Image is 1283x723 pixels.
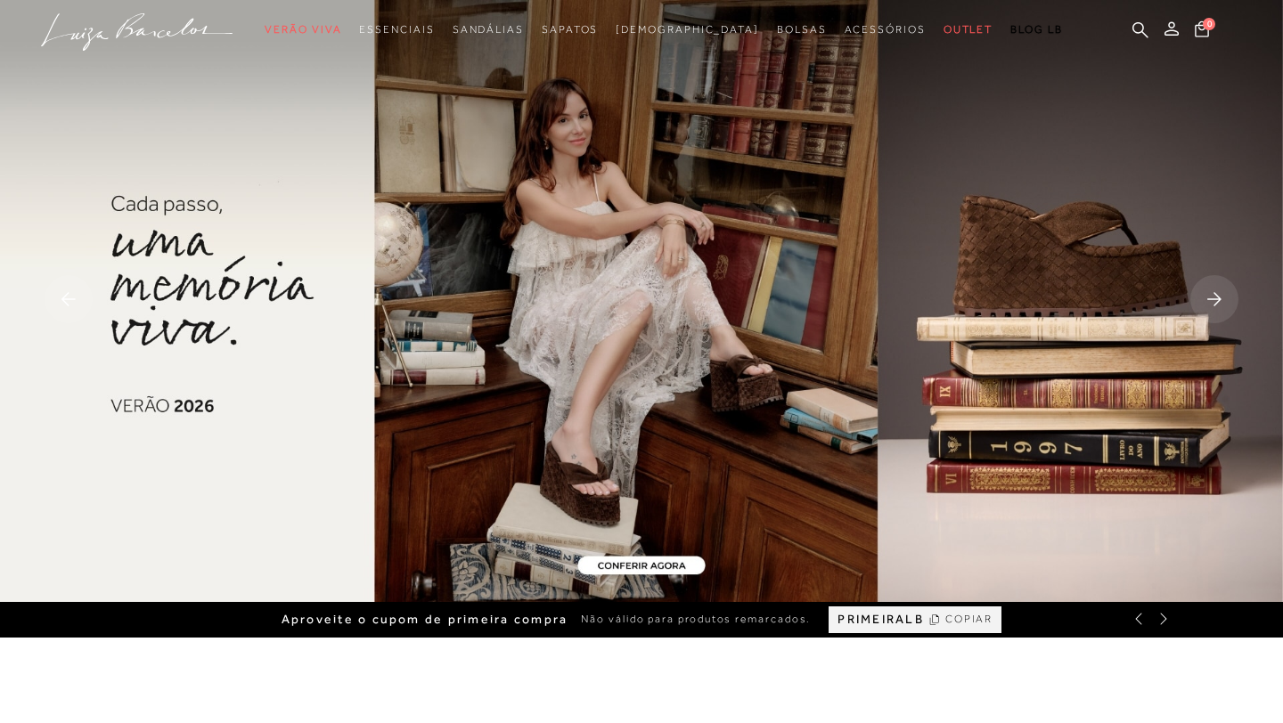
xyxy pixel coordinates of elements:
[944,23,993,36] span: Outlet
[838,612,923,627] span: PRIMEIRALB
[616,23,759,36] span: [DEMOGRAPHIC_DATA]
[282,612,568,627] span: Aproveite o cupom de primeira compra
[359,13,434,46] a: categoryNavScreenReaderText
[1010,13,1062,46] a: BLOG LB
[453,23,524,36] span: Sandálias
[845,13,926,46] a: categoryNavScreenReaderText
[265,23,341,36] span: Verão Viva
[1189,20,1214,44] button: 0
[777,13,827,46] a: categoryNavScreenReaderText
[453,13,524,46] a: categoryNavScreenReaderText
[359,23,434,36] span: Essenciais
[542,23,598,36] span: Sapatos
[581,612,811,627] span: Não válido para produtos remarcados.
[845,23,926,36] span: Acessórios
[777,23,827,36] span: Bolsas
[1010,23,1062,36] span: BLOG LB
[945,611,993,628] span: COPIAR
[265,13,341,46] a: categoryNavScreenReaderText
[1203,18,1215,30] span: 0
[542,13,598,46] a: categoryNavScreenReaderText
[944,13,993,46] a: categoryNavScreenReaderText
[616,13,759,46] a: noSubCategoriesText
